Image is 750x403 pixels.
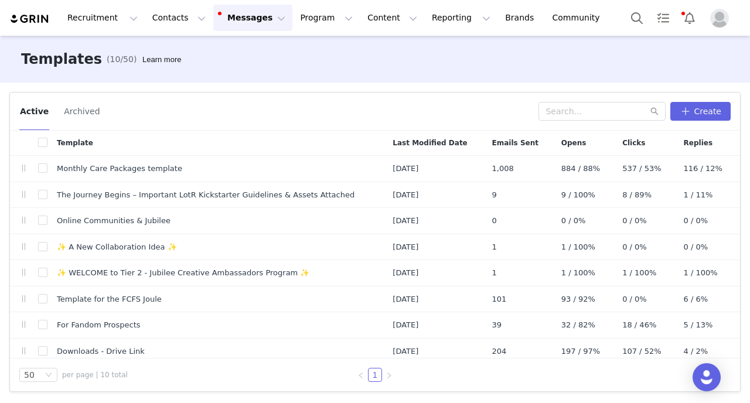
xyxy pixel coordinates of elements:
[62,370,128,380] span: per page | 10 total
[650,107,659,115] i: icon: search
[145,5,213,31] button: Contacts
[492,267,497,279] span: 1
[622,267,656,279] span: 1 / 100%
[492,346,507,357] span: 204
[57,215,171,227] span: Online Communities & Jubilee
[622,189,652,201] span: 8 / 89%
[393,293,418,305] span: [DATE]
[622,215,647,227] span: 0 / 0%
[357,372,364,379] i: icon: left
[492,319,502,331] span: 39
[498,5,544,31] a: Brands
[9,13,50,25] img: grin logo
[561,215,586,227] span: 0 / 0%
[670,102,731,121] button: Create
[622,138,645,148] span: Clicks
[57,189,354,201] span: The Journey Begins – Important LotR Kickstarter Guidelines & Assets Attached
[60,5,145,31] button: Recruitment
[622,163,661,175] span: 537 / 53%
[360,5,424,31] button: Content
[561,267,595,279] span: 1 / 100%
[57,346,145,357] span: Downloads - Drive Link
[57,267,309,279] span: ✨ WELCOME to Tier 2 - Jubilee Creative Ambassadors Program ✨
[561,189,595,201] span: 9 / 100%
[703,9,741,28] button: Profile
[538,102,666,121] input: Search...
[492,163,514,175] span: 1,008
[561,163,600,175] span: 884 / 88%
[393,189,418,201] span: [DATE]
[369,368,381,381] a: 1
[693,363,721,391] div: Open Intercom Messenger
[24,368,35,381] div: 50
[622,293,647,305] span: 0 / 0%
[561,138,587,148] span: Opens
[393,241,418,253] span: [DATE]
[393,138,467,148] span: Last Modified Date
[492,215,497,227] span: 0
[393,319,418,331] span: [DATE]
[650,5,676,31] a: Tasks
[561,293,595,305] span: 93 / 92%
[425,5,497,31] button: Reporting
[393,267,418,279] span: [DATE]
[57,293,162,305] span: Template for the FCFS Joule
[382,368,396,382] li: Next Page
[368,368,382,382] li: 1
[492,293,507,305] span: 101
[561,241,595,253] span: 1 / 100%
[213,5,292,31] button: Messages
[561,346,600,357] span: 197 / 97%
[546,5,612,31] a: Community
[21,49,102,70] h3: Templates
[293,5,360,31] button: Program
[393,346,418,357] span: [DATE]
[57,319,141,331] span: For Fandom Prospects
[561,319,595,331] span: 32 / 82%
[492,241,497,253] span: 1
[57,241,177,253] span: ✨ A New Collaboration Idea ✨
[492,138,538,148] span: Emails Sent
[622,346,661,357] span: 107 / 52%
[710,9,729,28] img: placeholder-profile.jpg
[57,163,182,175] span: Monthly Care Packages template
[492,189,497,201] span: 9
[684,138,712,148] span: Replies
[622,319,656,331] span: 18 / 46%
[393,163,418,175] span: [DATE]
[63,102,100,121] button: Archived
[393,215,418,227] span: [DATE]
[622,241,647,253] span: 0 / 0%
[140,54,183,66] div: Tooltip anchor
[57,138,93,148] span: Template
[45,371,52,380] i: icon: down
[386,372,393,379] i: icon: right
[107,53,137,66] span: (10/50)
[19,102,49,121] button: Active
[677,5,703,31] button: Notifications
[624,5,650,31] button: Search
[354,368,368,382] li: Previous Page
